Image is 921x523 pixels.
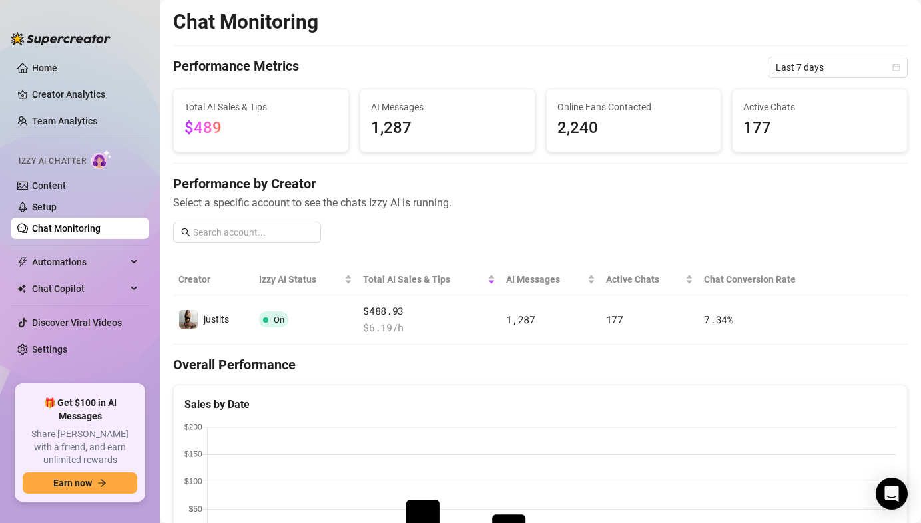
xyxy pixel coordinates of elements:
[23,472,137,494] button: Earn nowarrow-right
[32,180,66,191] a: Content
[173,174,908,193] h4: Performance by Creator
[704,313,733,326] span: 7.34 %
[184,396,896,413] div: Sales by Date
[173,194,908,211] span: Select a specific account to see the chats Izzy AI is running.
[32,84,139,105] a: Creator Analytics
[601,264,699,295] th: Active Chats
[173,264,254,295] th: Creator
[274,315,284,325] span: On
[32,202,57,212] a: Setup
[32,278,127,299] span: Chat Copilot
[184,100,338,114] span: Total AI Sales & Tips
[363,272,485,287] span: Total AI Sales & Tips
[179,310,198,329] img: justits
[358,264,501,295] th: Total AI Sales & Tips
[363,303,495,319] span: $488.93
[557,100,711,114] span: Online Fans Contacted
[259,272,342,287] span: Izzy AI Status
[91,150,112,169] img: AI Chatter
[17,257,28,267] span: thunderbolt
[557,116,711,141] span: 2,240
[506,313,535,326] span: 1,287
[743,116,896,141] span: 177
[23,428,137,467] span: Share [PERSON_NAME] with a friend, and earn unlimited rewards
[23,397,137,423] span: 🎁 Get $100 in AI Messages
[254,264,358,295] th: Izzy AI Status
[181,228,190,237] span: search
[173,9,318,35] h2: Chat Monitoring
[32,63,57,73] a: Home
[876,478,908,510] div: Open Intercom Messenger
[11,32,111,45] img: logo-BBDzfeDw.svg
[892,63,900,71] span: calendar
[776,57,900,77] span: Last 7 days
[32,223,101,234] a: Chat Monitoring
[699,264,834,295] th: Chat Conversion Rate
[204,314,229,325] span: justits
[97,478,107,488] span: arrow-right
[606,272,683,287] span: Active Chats
[32,252,127,273] span: Automations
[53,478,92,488] span: Earn now
[32,317,122,328] a: Discover Viral Videos
[371,100,524,114] span: AI Messages
[501,264,600,295] th: AI Messages
[17,284,26,293] img: Chat Copilot
[606,313,623,326] span: 177
[32,344,67,355] a: Settings
[173,57,299,78] h4: Performance Metrics
[743,100,896,114] span: Active Chats
[506,272,584,287] span: AI Messages
[193,225,313,240] input: Search account...
[363,320,495,336] span: $ 6.19 /h
[173,355,908,374] h4: Overall Performance
[32,116,97,126] a: Team Analytics
[184,118,222,137] span: $489
[371,116,524,141] span: 1,287
[19,155,86,168] span: Izzy AI Chatter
